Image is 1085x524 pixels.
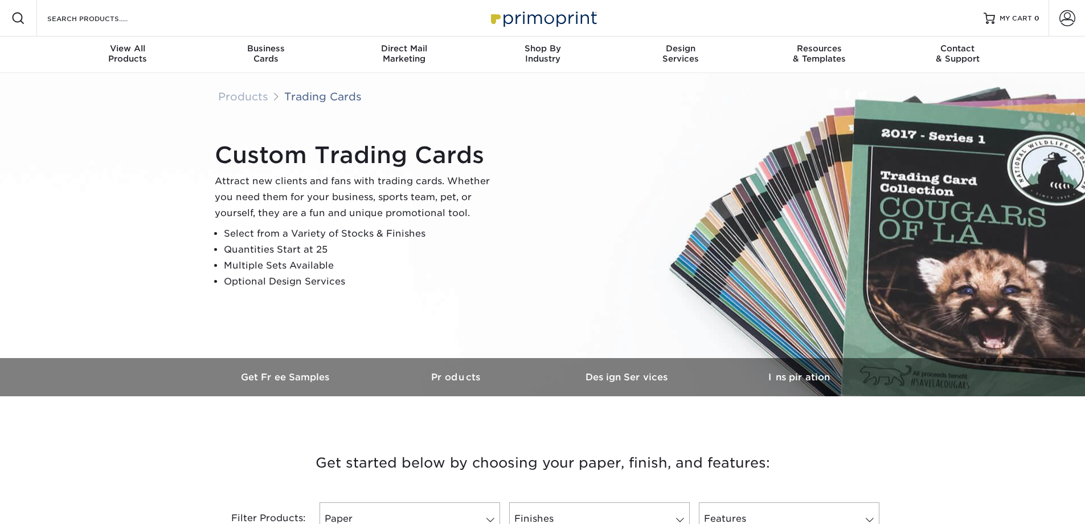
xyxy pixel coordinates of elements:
[59,43,197,64] div: Products
[473,43,612,64] div: Industry
[714,372,885,383] h3: Inspiration
[59,43,197,54] span: View All
[224,242,499,258] li: Quantities Start at 25
[372,372,543,383] h3: Products
[196,43,335,64] div: Cards
[543,358,714,396] a: Design Services
[473,36,612,73] a: Shop ByIndustry
[750,43,889,64] div: & Templates
[201,372,372,383] h3: Get Free Samples
[889,36,1027,73] a: Contact& Support
[218,90,268,103] a: Products
[889,43,1027,54] span: Contact
[215,141,499,169] h1: Custom Trading Cards
[889,43,1027,64] div: & Support
[210,437,876,489] h3: Get started below by choosing your paper, finish, and features:
[750,36,889,73] a: Resources& Templates
[196,36,335,73] a: BusinessCards
[224,226,499,242] li: Select from a Variety of Stocks & Finishes
[714,358,885,396] a: Inspiration
[335,43,473,64] div: Marketing
[224,258,499,274] li: Multiple Sets Available
[1000,14,1032,23] span: MY CART
[473,43,612,54] span: Shop By
[750,43,889,54] span: Resources
[335,43,473,54] span: Direct Mail
[196,43,335,54] span: Business
[215,173,499,221] p: Attract new clients and fans with trading cards. Whether you need them for your business, sports ...
[612,43,750,64] div: Services
[46,11,157,25] input: SEARCH PRODUCTS.....
[284,90,362,103] a: Trading Cards
[224,274,499,290] li: Optional Design Services
[372,358,543,396] a: Products
[486,6,600,30] img: Primoprint
[543,372,714,383] h3: Design Services
[1034,14,1039,22] span: 0
[612,43,750,54] span: Design
[335,36,473,73] a: Direct MailMarketing
[59,36,197,73] a: View AllProducts
[201,358,372,396] a: Get Free Samples
[612,36,750,73] a: DesignServices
